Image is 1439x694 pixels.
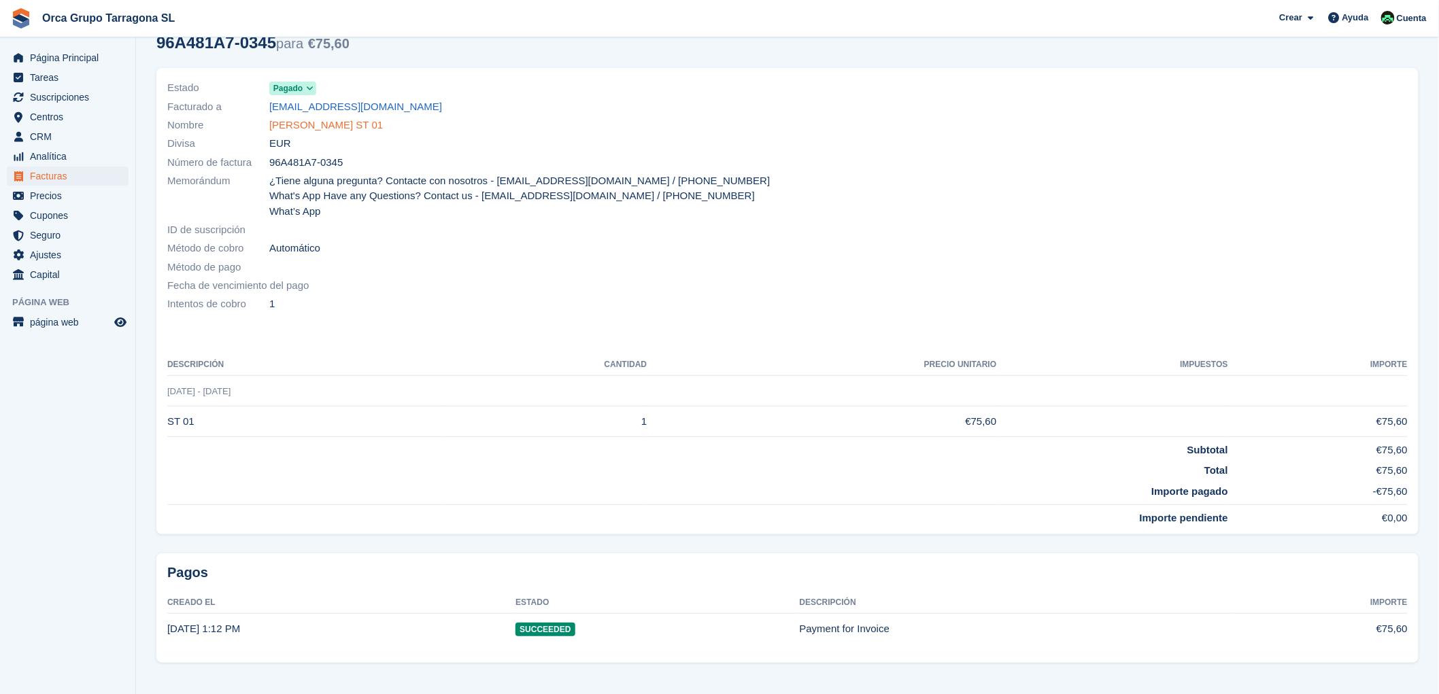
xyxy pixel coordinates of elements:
[30,127,112,146] span: CRM
[7,313,129,332] a: menú
[273,82,303,94] span: Pagado
[515,623,575,636] span: Succeeded
[167,260,269,275] span: Método de pago
[7,245,129,264] a: menu
[647,354,996,376] th: Precio unitario
[167,406,441,437] td: ST 01
[30,88,112,107] span: Suscripciones
[37,7,180,29] a: Orca Grupo Tarragona SL
[11,8,31,29] img: stora-icon-8386f47178a22dfd0bd8f6a31ec36ba5ce8667c1dd55bd0f319d3a0aa187defe.svg
[800,614,1230,644] td: Payment for Invoice
[167,623,240,634] time: 2025-07-09 11:12:04 UTC
[647,406,996,437] td: €75,60
[269,173,779,220] span: ¿Tiene alguna pregunta? Contacte con nosotros - [EMAIL_ADDRESS][DOMAIN_NAME] / [PHONE_NUMBER] Wha...
[7,167,129,186] a: menu
[515,592,799,614] th: Estado
[1228,406,1408,437] td: €75,60
[1230,592,1408,614] th: Importe
[167,354,441,376] th: Descripción
[1228,479,1408,505] td: -€75,60
[441,354,647,376] th: CANTIDAD
[7,265,129,284] a: menu
[1151,485,1228,497] strong: Importe pagado
[269,118,383,133] a: [PERSON_NAME] ST 01
[308,36,350,51] span: €75,60
[112,314,129,330] a: Vista previa de la tienda
[30,48,112,67] span: Página Principal
[1279,11,1302,24] span: Crear
[7,226,129,245] a: menu
[30,206,112,225] span: Cupones
[167,386,231,396] span: [DATE] - [DATE]
[1397,12,1427,25] span: Cuenta
[269,296,275,312] span: 1
[30,186,112,205] span: Precios
[269,241,320,256] span: Automático
[156,33,350,52] div: 96A481A7-0345
[1228,436,1408,457] td: €75,60
[167,99,269,115] span: Facturado a
[30,167,112,186] span: Facturas
[269,99,442,115] a: [EMAIL_ADDRESS][DOMAIN_NAME]
[800,592,1230,614] th: Descripción
[167,155,269,171] span: Número de factura
[30,68,112,87] span: Tareas
[7,68,129,87] a: menu
[997,354,1228,376] th: Impuestos
[30,313,112,332] span: página web
[1381,11,1395,24] img: Tania
[1228,354,1408,376] th: Importe
[167,592,515,614] th: Creado el
[1230,614,1408,644] td: €75,60
[167,173,269,220] span: Memorándum
[269,80,316,96] a: Pagado
[269,136,291,152] span: EUR
[167,222,269,238] span: ID de suscripción
[167,136,269,152] span: Divisa
[30,226,112,245] span: Seguro
[167,564,1408,581] h2: Pagos
[30,107,112,126] span: Centros
[167,278,309,294] span: Fecha de vencimiento del pago
[7,127,129,146] a: menu
[269,155,343,171] span: 96A481A7-0345
[276,36,303,51] span: para
[1228,457,1408,479] td: €75,60
[12,296,135,309] span: Página web
[30,245,112,264] span: Ajustes
[1228,505,1408,526] td: €0,00
[7,186,129,205] a: menu
[30,265,112,284] span: Capital
[1187,444,1228,455] strong: Subtotal
[1140,512,1228,523] strong: Importe pendiente
[1342,11,1369,24] span: Ayuda
[167,118,269,133] span: Nombre
[1204,464,1228,476] strong: Total
[167,296,269,312] span: Intentos de cobro
[7,48,129,67] a: menu
[7,107,129,126] a: menu
[30,147,112,166] span: Analítica
[441,406,647,437] td: 1
[7,206,129,225] a: menu
[7,147,129,166] a: menu
[7,88,129,107] a: menu
[167,80,269,96] span: Estado
[167,241,269,256] span: Método de cobro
